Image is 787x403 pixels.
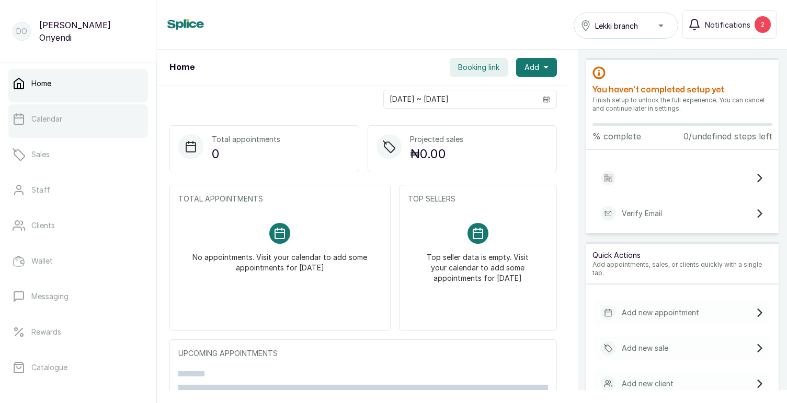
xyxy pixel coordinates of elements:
button: Lekki branch [574,13,678,39]
p: Rewards [31,327,61,337]
a: Home [8,69,148,98]
button: Booking link [450,58,508,77]
a: Sales [8,140,148,169]
a: Calendar [8,104,148,134]
a: Rewards [8,317,148,347]
p: Calendar [31,114,62,124]
p: Sales [31,149,50,160]
button: Add [516,58,557,77]
h2: You haven’t completed setup yet [592,84,772,96]
p: Add new appointment [622,307,699,318]
p: Clients [31,220,55,231]
p: Home [31,78,51,89]
p: Total appointments [212,134,280,145]
p: Quick Actions [592,250,772,260]
p: Staff [31,185,50,195]
p: [PERSON_NAME] Onyendi [39,19,144,44]
p: 0 [212,145,280,163]
span: Lekki branch [595,20,638,31]
p: Catalogue [31,362,67,373]
a: Messaging [8,282,148,311]
a: Catalogue [8,353,148,382]
p: Add appointments, sales, or clients quickly with a single tap. [592,260,772,277]
button: Notifications2 [682,10,777,39]
a: Wallet [8,246,148,276]
p: Projected sales [410,134,463,145]
svg: calendar [543,96,550,103]
p: Verify Email [622,208,662,219]
p: No appointments. Visit your calendar to add some appointments for [DATE] [191,244,369,273]
p: TOTAL APPOINTMENTS [178,194,382,204]
p: Messaging [31,291,69,302]
input: Select date [384,90,537,108]
p: Finish setup to unlock the full experience. You can cancel and continue later in settings. [592,96,772,113]
p: UPCOMING APPOINTMENTS [178,348,548,359]
p: ₦0.00 [410,145,463,163]
span: Booking link [458,62,499,73]
p: Top seller data is empty. Visit your calendar to add some appointments for [DATE] [420,244,535,283]
a: Clients [8,211,148,240]
span: Notifications [705,19,750,30]
p: DO [16,26,27,37]
p: 0/undefined steps left [683,130,772,143]
span: Add [524,62,539,73]
p: Add new sale [622,343,668,353]
div: 2 [755,16,771,33]
p: Wallet [31,256,53,266]
h1: Home [169,61,195,74]
p: Add new client [622,378,674,389]
a: Staff [8,175,148,205]
p: % complete [592,130,641,143]
p: TOP SELLERS [408,194,548,204]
